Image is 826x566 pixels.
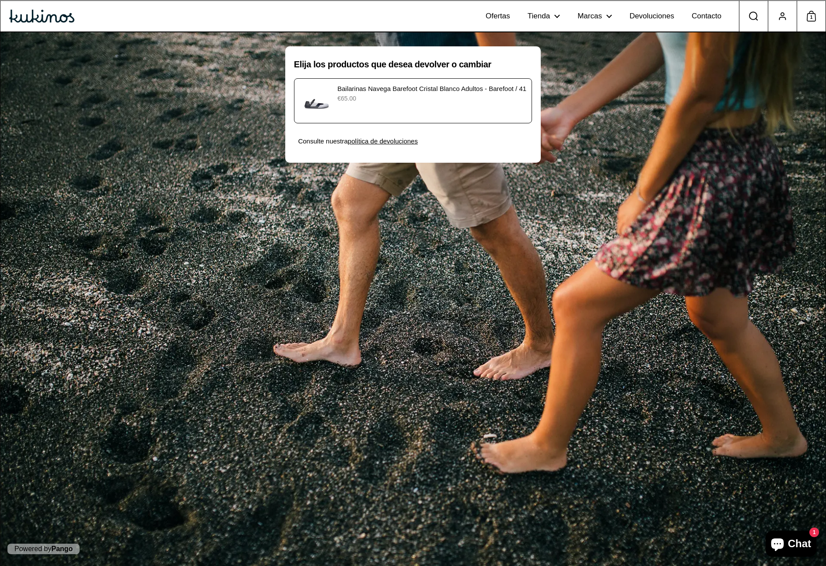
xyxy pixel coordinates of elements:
[763,531,819,559] inbox-online-store-chat: Chat de la tienda online Shopify
[692,12,721,21] span: Contacto
[621,4,683,28] a: Devoluciones
[52,545,73,552] a: Pango
[348,137,418,145] a: política de devoluciones
[569,4,621,28] a: Marcas
[577,12,602,21] span: Marcas
[337,94,526,103] p: €65.00
[519,4,569,28] a: Tienda
[630,12,674,21] span: Devoluciones
[300,84,333,118] img: bailarinas-cristal-blanco-vega-kukinos-01.webp
[807,12,816,23] span: 1
[528,12,550,21] span: Tienda
[337,84,526,94] p: Bailarinas Navega Barefoot Cristal Blanco Adultos - Barefoot / 41
[298,136,528,146] div: Consulte nuestra
[477,4,519,28] a: Ofertas
[486,12,510,21] span: Ofertas
[7,544,80,555] p: Powered by
[294,59,532,70] h1: Elija los productos que desea devolver o cambiar
[683,4,730,28] a: Contacto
